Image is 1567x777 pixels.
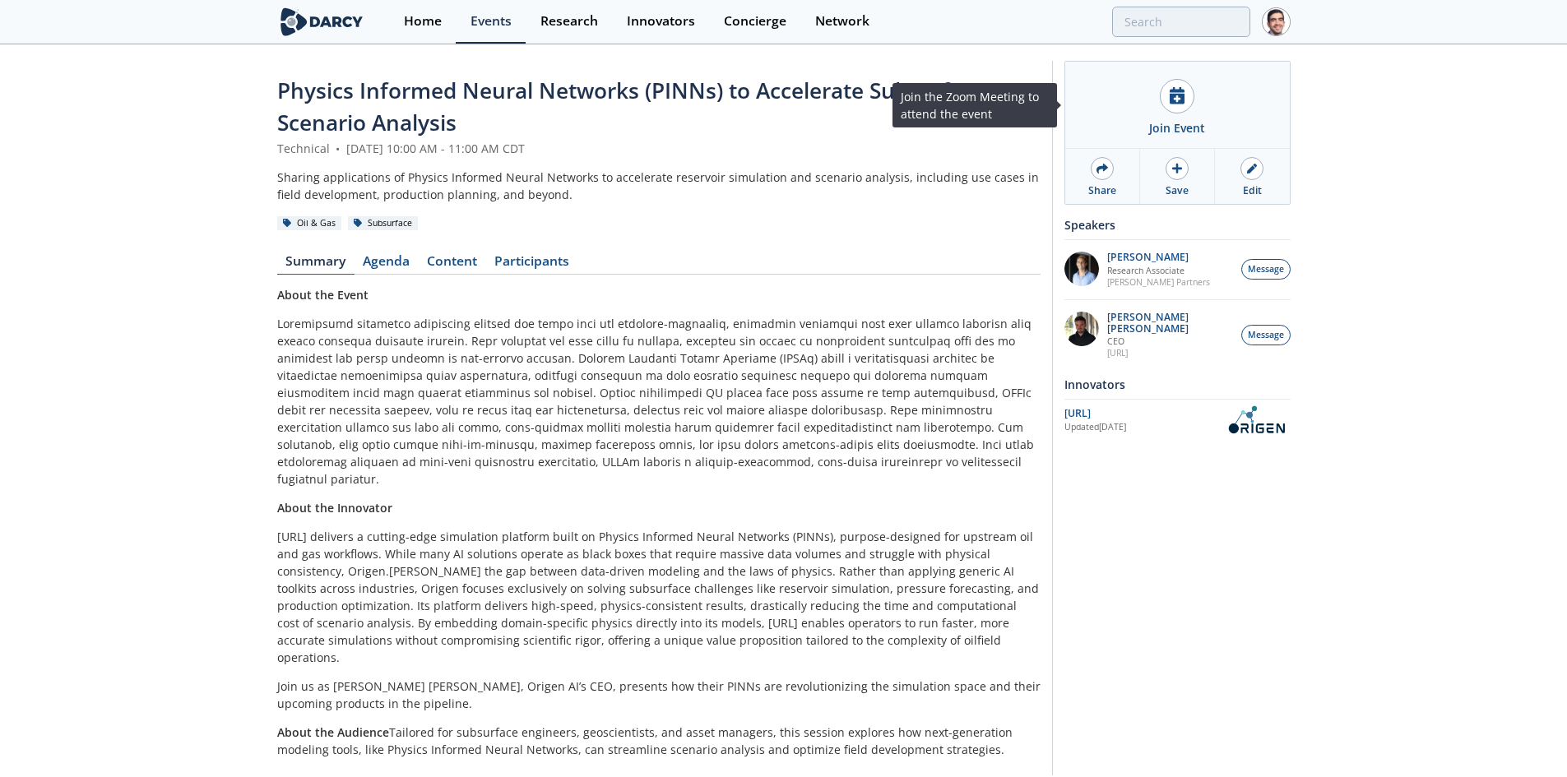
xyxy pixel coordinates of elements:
[333,141,343,156] span: •
[1262,7,1291,36] img: Profile
[1064,370,1291,399] div: Innovators
[1107,276,1210,288] p: [PERSON_NAME] Partners
[277,315,1041,488] p: Loremipsumd sitametco adipiscing elitsed doe tempo inci utl etdolore-magnaaliq, enimadmin veniamq...
[1241,259,1291,280] button: Message
[540,15,598,28] div: Research
[1215,149,1289,204] a: Edit
[1222,405,1291,434] img: OriGen.AI
[277,255,355,275] a: Summary
[1241,325,1291,345] button: Message
[277,724,1041,758] p: Tailored for subsurface engineers, geoscientists, and asset managers, this session explores how n...
[1149,119,1205,136] div: Join Event
[1064,210,1291,239] div: Speakers
[1107,252,1210,263] p: [PERSON_NAME]
[1064,405,1291,434] a: [URL] Updated[DATE] OriGen.AI
[1107,335,1232,347] p: CEO
[815,15,869,28] div: Network
[724,15,786,28] div: Concierge
[471,15,512,28] div: Events
[277,76,985,137] span: Physics Informed Neural Networks (PINNs) to Accelerate Subsurface Scenario Analysis
[1107,347,1232,358] p: [URL]
[277,7,367,36] img: logo-wide.svg
[1107,265,1210,276] p: Research Associate
[1248,329,1284,342] span: Message
[277,140,1041,157] div: Technical [DATE] 10:00 AM - 11:00 AM CDT
[1064,406,1222,421] div: [URL]
[1064,421,1222,434] div: Updated [DATE]
[277,169,1041,203] div: Sharing applications of Physics Informed Neural Networks to accelerate reservoir simulation and s...
[277,216,342,231] div: Oil & Gas
[1166,183,1189,198] div: Save
[277,287,369,303] strong: About the Event
[1112,7,1250,37] input: Advanced Search
[627,15,695,28] div: Innovators
[1248,263,1284,276] span: Message
[1243,183,1262,198] div: Edit
[348,216,419,231] div: Subsurface
[277,528,1041,666] p: [URL] delivers a cutting-edge simulation platform built on Physics Informed Neural Networks (PINN...
[277,678,1041,712] p: Join us as [PERSON_NAME] [PERSON_NAME], Origen AI’s CEO, presents how their PINNs are revolutioni...
[1064,312,1099,346] img: 20112e9a-1f67-404a-878c-a26f1c79f5da
[404,15,442,28] div: Home
[1088,183,1116,198] div: Share
[277,500,392,516] strong: About the Innovator
[486,255,578,275] a: Participants
[419,255,486,275] a: Content
[355,255,419,275] a: Agenda
[1064,252,1099,286] img: 1EXUV5ipS3aUf9wnAL7U
[277,724,389,740] strong: About the Audience
[1107,312,1232,335] p: [PERSON_NAME] [PERSON_NAME]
